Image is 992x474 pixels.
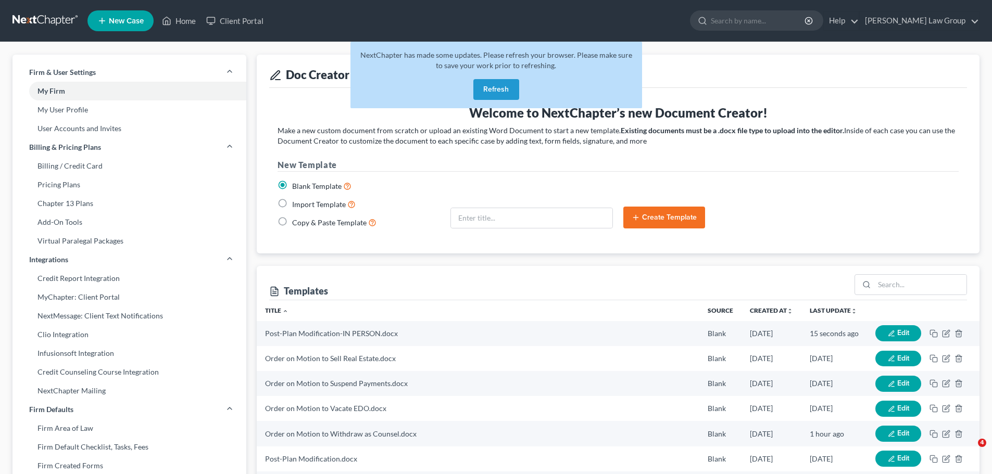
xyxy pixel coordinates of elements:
[257,421,699,446] td: Order on Motion to Withdraw as Counsel.docx
[801,371,867,396] td: [DATE]
[257,371,699,396] td: Order on Motion to Suspend Payments.docx
[742,346,801,371] td: [DATE]
[12,194,246,213] a: Chapter 13 Plans
[12,213,246,232] a: Add-On Tools
[12,400,246,419] a: Firm Defaults
[292,218,367,227] span: Copy & Paste Template
[897,354,909,363] span: Edit
[750,306,793,314] a: Created atunfold_more
[897,429,909,438] span: Edit
[875,376,921,392] button: Edit
[742,421,801,446] td: [DATE]
[12,344,246,363] a: Infusionsoft Integration
[957,439,982,464] iframe: Intercom live chat
[699,446,742,471] td: Blank
[875,351,921,367] button: Edit
[292,200,346,209] span: Import Template
[257,396,699,421] td: Order on Motion to Vacate EDO.docx
[12,438,246,456] a: Firm Default Checklist, Tasks, Fees
[801,396,867,421] td: [DATE]
[742,446,801,471] td: [DATE]
[711,11,806,30] input: Search by name...
[742,321,801,346] td: [DATE]
[978,439,986,447] span: 4
[265,306,288,314] a: Title expand_less
[29,142,101,152] span: Billing & Pricing Plans
[699,346,742,371] td: Blank
[875,451,921,467] button: Edit
[742,371,801,396] td: [DATE]
[623,207,705,228] button: Create Template
[699,300,742,321] th: Source
[473,79,519,100] button: Refresh
[699,421,742,446] td: Blank
[801,446,867,471] td: [DATE]
[201,11,269,30] a: Client Portal
[875,426,921,442] button: Edit
[699,371,742,396] td: Blank
[292,182,342,190] span: Blank Template
[12,82,246,100] a: My Firm
[12,269,246,288] a: Credit Report Integration
[12,325,246,344] a: Clio Integration
[787,308,793,314] i: unfold_more
[278,125,959,146] p: Make a new custom document from scratch or upload an existing Word Document to start a new templa...
[29,67,96,78] span: Firm & User Settings
[801,321,867,346] td: 15 seconds ago
[12,63,246,82] a: Firm & User Settings
[278,159,959,172] h3: New Template
[699,321,742,346] td: Blank
[269,67,967,82] div: Doc Creator Templates
[109,17,144,25] span: New Case
[801,346,867,371] td: [DATE]
[157,11,201,30] a: Home
[12,138,246,157] a: Billing & Pricing Plans
[257,321,699,346] td: Post-Plan Modification-IN PERSON.docx
[12,363,246,381] a: Credit Counseling Course Integration
[801,421,867,446] td: 1 hour ago
[12,288,246,306] a: MyChapter: Client Portal
[699,396,742,421] td: Blank
[12,306,246,325] a: NextMessage: Client Text Notifications
[360,50,632,70] span: NextChapter has made some updates. Please refresh your browser. Please make sure to save your wor...
[897,404,909,413] span: Edit
[897,454,909,463] span: Edit
[810,306,857,314] a: Last updateunfold_more
[860,11,979,30] a: [PERSON_NAME] Law Group
[29,254,68,265] span: Integrations
[257,346,699,371] td: Order on Motion to Sell Real Estate.docx
[742,396,801,421] td: [DATE]
[897,328,909,337] span: Edit
[897,379,909,388] span: Edit
[851,308,857,314] i: unfold_more
[12,381,246,400] a: NextChapter Mailing
[12,250,246,269] a: Integrations
[12,232,246,250] a: Virtual Paralegal Packages
[875,401,921,417] button: Edit
[269,285,328,297] div: Templates
[12,100,246,119] a: My User Profile
[278,105,959,121] h3: Welcome to NextChapter’s new Document Creator!
[451,208,612,228] input: Enter title...
[875,325,921,341] button: Edit
[12,157,246,175] a: Billing / Credit Card
[257,446,699,471] td: Post-Plan Modification.docx
[282,308,288,314] i: expand_less
[12,419,246,438] a: Firm Area of Law
[12,119,246,138] a: User Accounts and Invites
[824,11,859,30] a: Help
[621,126,844,135] strong: Existing documents must be a .docx file type to upload into the editor.
[29,404,73,415] span: Firm Defaults
[874,275,966,294] input: Search...
[12,175,246,194] a: Pricing Plans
